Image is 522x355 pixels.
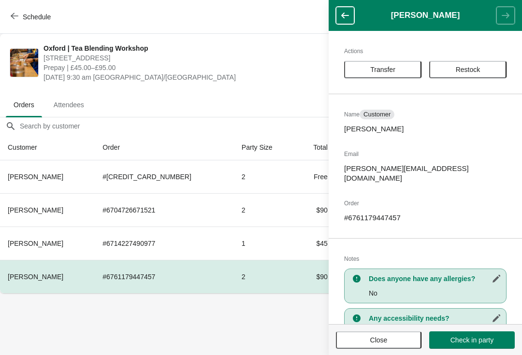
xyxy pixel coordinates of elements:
span: [PERSON_NAME] [8,273,63,281]
td: 2 [234,193,296,227]
button: Transfer [344,61,421,78]
td: Free [296,160,335,193]
td: $45 [296,227,335,260]
span: Attendees [46,96,92,114]
span: Check in party [450,336,493,344]
td: $90 [296,260,335,293]
h2: Email [344,149,507,159]
h2: Name [344,110,507,119]
span: Transfer [370,66,395,73]
p: [PERSON_NAME][EMAIL_ADDRESS][DOMAIN_NAME] [344,164,507,183]
td: # 6761179447457 [95,260,234,293]
span: [PERSON_NAME] [8,206,63,214]
h2: Actions [344,46,507,56]
h3: Any accessibility needs? [369,313,501,323]
th: Party Size [234,135,296,160]
span: Schedule [23,13,51,21]
span: [DATE] 9:30 am [GEOGRAPHIC_DATA]/[GEOGRAPHIC_DATA] [43,72,340,82]
h2: Order [344,199,507,208]
td: 2 [234,160,296,193]
button: Schedule [5,8,58,26]
span: Oxford | Tea Blending Workshop [43,43,340,53]
img: Oxford | Tea Blending Workshop [10,49,38,77]
button: Close [336,331,421,349]
th: Order [95,135,234,160]
td: 1 [234,227,296,260]
button: Check in party [429,331,515,349]
td: # [CREDIT_CARD_NUMBER] [95,160,234,193]
span: Close [370,336,388,344]
input: Search by customer [19,117,522,135]
h2: Notes [344,254,507,264]
h3: Does anyone have any allergies? [369,274,501,284]
p: # 6761179447457 [344,213,507,223]
h1: [PERSON_NAME] [354,11,496,20]
p: No [369,288,501,298]
span: Prepay | £45.00–£95.00 [43,63,340,72]
span: Orders [6,96,42,114]
td: 2 [234,260,296,293]
span: [PERSON_NAME] [8,173,63,181]
td: # 6714227490977 [95,227,234,260]
span: [STREET_ADDRESS] [43,53,340,63]
th: Total [296,135,335,160]
td: # 6704726671521 [95,193,234,227]
span: Customer [363,111,391,118]
span: Restock [456,66,480,73]
button: Restock [429,61,507,78]
td: $90 [296,193,335,227]
p: [PERSON_NAME] [344,124,507,134]
span: [PERSON_NAME] [8,240,63,247]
